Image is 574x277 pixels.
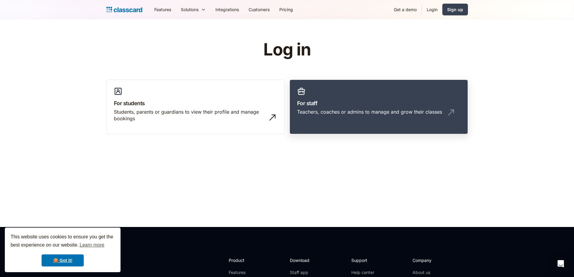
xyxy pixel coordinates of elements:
a: Get a demo [389,3,422,16]
div: Teachers, coaches or admins to manage and grow their classes [297,109,442,115]
h2: Support [351,257,376,263]
a: Sign up [442,4,468,15]
div: Sign up [447,6,463,13]
a: Staff app [290,269,315,275]
span: This website uses cookies to ensure you get the best experience on our website. [11,233,115,250]
h1: Log in [191,40,383,59]
a: Pricing [274,3,298,16]
a: For staffTeachers, coaches or admins to manage and grow their classes [290,80,468,134]
div: Solutions [176,3,211,16]
a: learn more about cookies [79,241,105,250]
a: About us [412,269,453,275]
h3: For students [114,99,277,107]
a: For studentsStudents, parents or guardians to view their profile and manage bookings [106,80,285,134]
a: Login [422,3,442,16]
h2: Product [229,257,261,263]
div: Students, parents or guardians to view their profile and manage bookings [114,109,265,122]
a: Features [149,3,176,16]
a: Help center [351,269,376,275]
div: Solutions [181,6,199,13]
a: Logo [106,5,142,14]
a: Features [229,269,261,275]
h3: For staff [297,99,460,107]
h2: Company [412,257,453,263]
div: Open Intercom Messenger [554,257,568,271]
a: dismiss cookie message [42,254,84,266]
div: cookieconsent [5,228,121,272]
a: Integrations [211,3,244,16]
h2: Download [290,257,315,263]
a: Customers [244,3,274,16]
